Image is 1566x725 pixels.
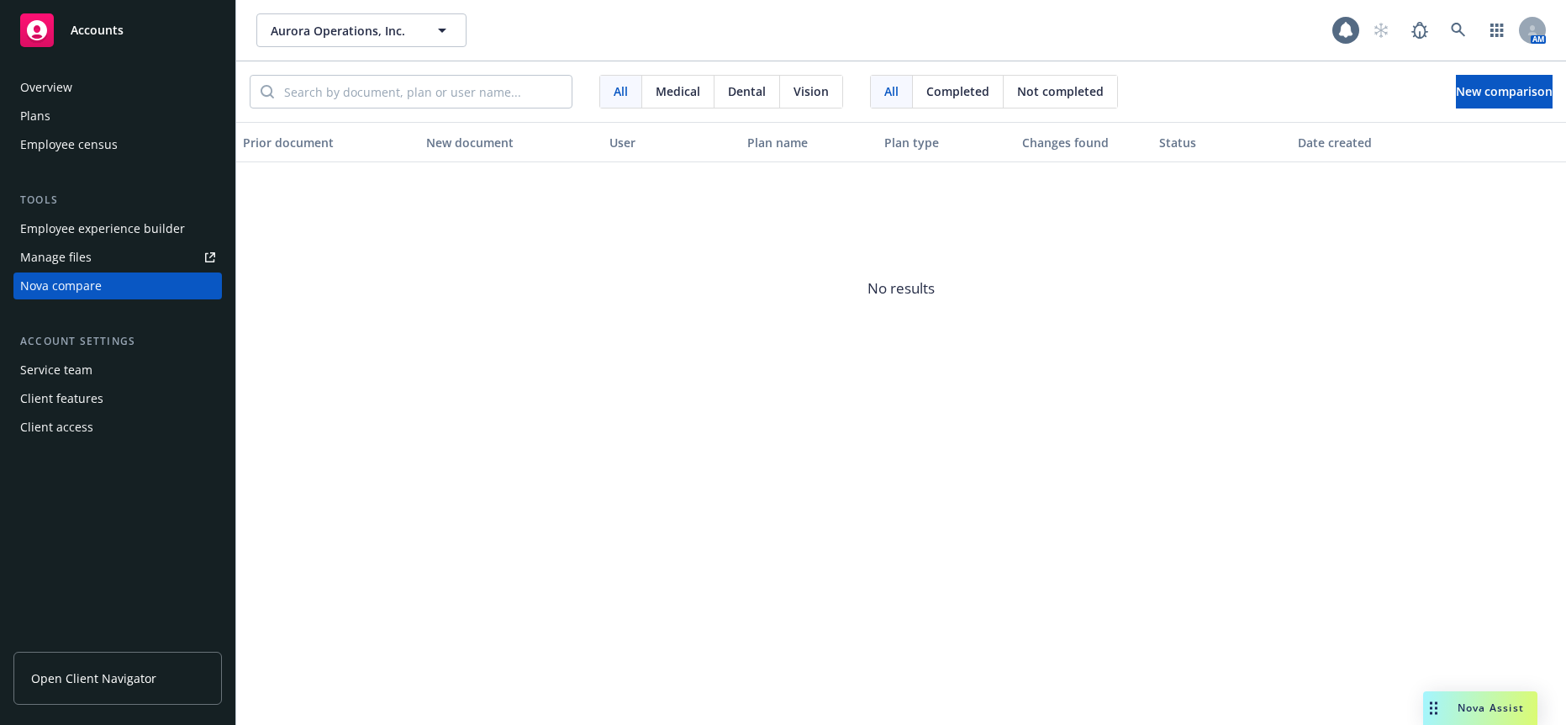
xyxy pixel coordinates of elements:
[236,122,419,162] button: Prior document
[728,82,766,100] span: Dental
[13,192,222,209] div: Tools
[20,244,92,271] div: Manage files
[20,74,72,101] div: Overview
[1017,82,1104,100] span: Not completed
[20,385,103,412] div: Client features
[13,7,222,54] a: Accounts
[926,82,989,100] span: Completed
[20,215,185,242] div: Employee experience builder
[20,357,92,384] div: Service team
[1364,13,1398,47] a: Start snowing
[884,134,1009,151] div: Plan type
[20,273,102,299] div: Nova compare
[31,669,156,687] span: Open Client Navigator
[603,122,741,162] button: User
[243,134,413,151] div: Prior document
[614,82,628,100] span: All
[71,24,124,37] span: Accounts
[13,215,222,242] a: Employee experience builder
[1423,691,1537,725] button: Nova Assist
[1458,701,1524,715] span: Nova Assist
[609,134,734,151] div: User
[13,385,222,412] a: Client features
[13,103,222,130] a: Plans
[20,103,50,130] div: Plans
[1403,13,1437,47] a: Report a Bug
[419,122,603,162] button: New document
[13,414,222,441] a: Client access
[261,85,274,98] svg: Search
[426,134,596,151] div: New document
[271,22,416,40] span: Aurora Operations, Inc.
[20,131,118,158] div: Employee census
[747,134,872,151] div: Plan name
[878,122,1015,162] button: Plan type
[20,414,93,441] div: Client access
[13,74,222,101] a: Overview
[1298,134,1422,151] div: Date created
[1442,13,1475,47] a: Search
[1480,13,1514,47] a: Switch app
[13,333,222,350] div: Account settings
[656,82,700,100] span: Medical
[13,273,222,299] a: Nova compare
[13,244,222,271] a: Manage files
[1291,122,1429,162] button: Date created
[274,76,572,108] input: Search by document, plan or user name...
[256,13,467,47] button: Aurora Operations, Inc.
[741,122,878,162] button: Plan name
[1022,134,1147,151] div: Changes found
[794,82,829,100] span: Vision
[1152,122,1291,162] button: Status
[13,357,222,384] a: Service team
[1015,122,1153,162] button: Changes found
[1456,83,1553,99] span: New comparison
[884,82,899,100] span: All
[1423,691,1444,725] div: Drag to move
[13,131,222,158] a: Employee census
[236,162,1566,415] span: No results
[1456,75,1553,108] button: New comparison
[1159,134,1284,151] div: Status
